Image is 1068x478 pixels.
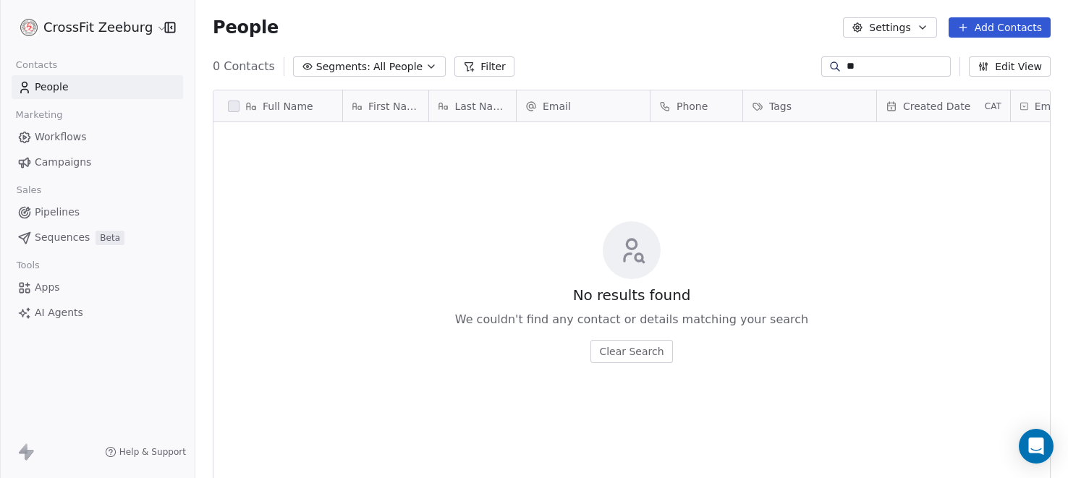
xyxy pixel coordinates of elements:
[543,99,571,114] span: Email
[105,446,186,458] a: Help & Support
[9,104,69,126] span: Marketing
[429,90,516,121] div: Last Name
[9,54,64,76] span: Contacts
[903,99,970,114] span: Created Date
[10,255,46,276] span: Tools
[12,301,183,325] a: AI Agents
[12,125,183,149] a: Workflows
[12,150,183,174] a: Campaigns
[12,276,183,299] a: Apps
[590,340,672,363] button: Clear Search
[12,75,183,99] a: People
[213,90,342,121] div: Full Name
[573,285,691,305] span: No results found
[877,90,1010,121] div: Created DateCAT
[343,90,428,121] div: First Name
[985,101,1001,112] span: CAT
[35,280,60,295] span: Apps
[12,200,183,224] a: Pipelines
[35,305,83,320] span: AI Agents
[213,17,279,38] span: People
[1019,429,1054,464] div: Open Intercom Messenger
[20,19,38,36] img: logo%20website.jpg
[17,15,154,40] button: CrossFit Zeeburg
[454,56,514,77] button: Filter
[368,99,420,114] span: First Name
[373,59,423,74] span: All People
[35,129,87,145] span: Workflows
[650,90,742,121] div: Phone
[35,205,80,220] span: Pipelines
[43,18,153,37] span: CrossFit Zeeburg
[677,99,708,114] span: Phone
[12,226,183,249] a: SequencesBeta
[949,17,1051,38] button: Add Contacts
[743,90,876,121] div: Tags
[10,179,48,201] span: Sales
[96,231,124,245] span: Beta
[213,58,275,75] span: 0 Contacts
[843,17,936,38] button: Settings
[969,56,1051,77] button: Edit View
[35,230,90,245] span: Sequences
[517,90,650,121] div: Email
[263,99,313,114] span: Full Name
[35,155,91,170] span: Campaigns
[119,446,186,458] span: Help & Support
[213,122,343,477] div: grid
[455,311,808,328] span: We couldn't find any contact or details matching your search
[316,59,370,74] span: Segments:
[35,80,69,95] span: People
[454,99,507,114] span: Last Name
[769,99,792,114] span: Tags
